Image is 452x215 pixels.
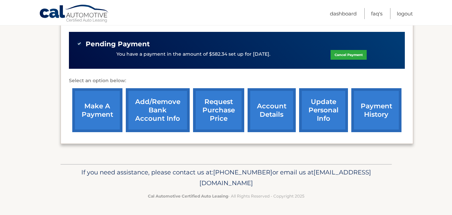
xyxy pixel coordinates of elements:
p: You have a payment in the amount of $582.34 set up for [DATE]. [116,51,270,58]
a: account details [248,88,296,132]
a: Dashboard [330,8,357,19]
a: Cancel Payment [331,50,367,60]
a: Add/Remove bank account info [126,88,190,132]
a: FAQ's [371,8,382,19]
p: If you need assistance, please contact us at: or email us at [65,167,387,189]
img: check-green.svg [77,41,82,46]
span: Pending Payment [86,40,150,48]
p: Select an option below: [69,77,405,85]
a: Cal Automotive [39,4,109,24]
span: [PHONE_NUMBER] [213,168,272,176]
p: - All Rights Reserved - Copyright 2025 [65,193,387,200]
strong: Cal Automotive Certified Auto Leasing [148,194,228,199]
a: payment history [351,88,401,132]
span: [EMAIL_ADDRESS][DOMAIN_NAME] [199,168,371,187]
a: Logout [397,8,413,19]
a: make a payment [72,88,122,132]
a: update personal info [299,88,348,132]
a: request purchase price [193,88,244,132]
